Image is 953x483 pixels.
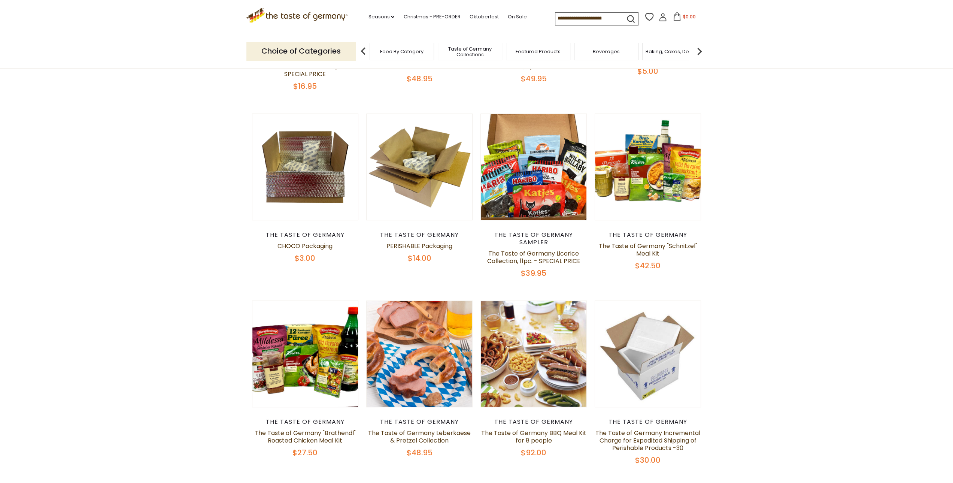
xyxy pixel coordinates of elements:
[646,49,704,54] a: Baking, Cakes, Desserts
[295,253,315,263] span: $3.00
[668,12,700,24] button: $0.00
[407,253,431,263] span: $14.00
[683,13,695,20] span: $0.00
[637,66,658,76] span: $5.00
[595,429,700,452] a: The Taste of Germany Incremental Charge for Expedited Shipping of Perishable Products -30
[252,301,358,407] img: The Taste of Germany "Brathendl" Roasted Chicken Meal Kit
[599,242,697,258] a: The Taste of Germany "Schnitzel" Meal Kit
[406,447,432,458] span: $48.95
[593,49,620,54] a: Beverages
[516,49,561,54] a: Featured Products
[595,231,701,239] div: The Taste of Germany
[487,249,580,265] a: The Taste of Germany Licorice Collection, 11pc. - SPECIAL PRICE
[595,114,701,220] img: The Taste of Germany "Schnitzel" Meal Kit
[521,73,547,84] span: $49.95
[481,301,587,407] img: The Taste of Germany BBQ Meal Kit for 8 people
[480,418,587,426] div: The Taste of Germany
[406,73,432,84] span: $48.95
[252,418,359,426] div: The Taste of Germany
[255,429,356,445] a: The Taste of Germany "Brathendl" Roasted Chicken Meal Kit
[635,455,661,465] span: $30.00
[277,242,333,250] a: CHOCO Packaging
[521,447,546,458] span: $92.00
[252,114,358,220] img: CHOCO Packaging
[366,231,473,239] div: The Taste of Germany
[367,114,473,220] img: PERISHABLE Packaging
[692,44,707,59] img: next arrow
[386,242,452,250] a: PERISHABLE Packaging
[246,42,356,60] p: Choice of Categories
[403,13,460,21] a: Christmas - PRE-ORDER
[635,260,661,271] span: $42.50
[507,13,526,21] a: On Sale
[292,447,318,458] span: $27.50
[368,13,394,21] a: Seasons
[252,231,359,239] div: The Taste of Germany
[440,46,500,57] a: Taste of Germany Collections
[521,268,546,278] span: $39.95
[595,301,701,407] img: The Taste of Germany Incremental Charge for Expedited Shipping of Perishable Products -30
[480,231,587,246] div: The Taste of Germany Sampler
[356,44,371,59] img: previous arrow
[367,301,473,407] img: The Taste of Germany Leberkaese & Pretzel Collection
[380,49,424,54] a: Food By Category
[366,418,473,426] div: The Taste of Germany
[368,429,471,445] a: The Taste of Germany Leberkaese & Pretzel Collection
[481,114,587,220] img: The Taste of Germany Licorice Collection, 11pc. - SPECIAL PRICE
[481,429,586,445] a: The Taste of Germany BBQ Meal Kit for 8 people
[293,81,317,91] span: $16.95
[595,418,701,426] div: The Taste of Germany
[469,13,498,21] a: Oktoberfest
